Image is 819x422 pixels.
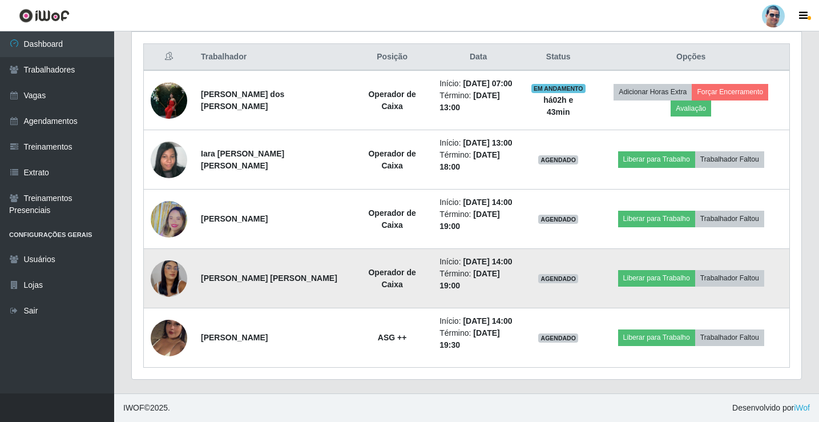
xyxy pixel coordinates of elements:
time: [DATE] 14:00 [463,316,512,325]
strong: Operador de Caixa [368,208,415,230]
time: [DATE] 13:00 [463,138,512,147]
span: IWOF [123,403,144,412]
button: Trabalhador Faltou [695,151,764,167]
button: Adicionar Horas Extra [614,84,692,100]
span: AGENDADO [538,155,578,164]
li: Início: [439,196,517,208]
th: Posição [352,44,433,71]
time: [DATE] 07:00 [463,79,512,88]
time: [DATE] 14:00 [463,198,512,207]
button: Trabalhador Faltou [695,211,764,227]
img: 1754879734939.jpeg [151,239,187,318]
button: Trabalhador Faltou [695,270,764,286]
th: Opções [592,44,789,71]
th: Status [524,44,592,71]
li: Término: [439,90,517,114]
th: Data [433,44,524,71]
time: [DATE] 14:00 [463,257,512,266]
button: Liberar para Trabalho [618,151,695,167]
span: EM ANDAMENTO [531,84,586,93]
span: AGENDADO [538,333,578,343]
strong: há 02 h e 43 min [543,95,573,116]
strong: [PERSON_NAME] [201,333,268,342]
li: Término: [439,327,517,351]
button: Avaliação [671,101,711,116]
li: Início: [439,78,517,90]
strong: Operador de Caixa [368,149,415,170]
button: Forçar Encerramento [692,84,768,100]
span: AGENDADO [538,274,578,283]
span: AGENDADO [538,215,578,224]
span: © 2025 . [123,402,170,414]
li: Início: [439,256,517,268]
li: Início: [439,315,517,327]
li: Término: [439,149,517,173]
img: 1735901040830.jpeg [151,187,187,252]
li: Término: [439,208,517,232]
th: Trabalhador [194,44,352,71]
strong: [PERSON_NAME] [PERSON_NAME] [201,274,337,283]
span: Desenvolvido por [732,402,810,414]
strong: Operador de Caixa [368,268,415,289]
strong: [PERSON_NAME] [201,214,268,223]
strong: ASG ++ [378,333,407,342]
img: 1751968749933.jpeg [151,76,187,124]
strong: [PERSON_NAME] dos [PERSON_NAME] [201,90,284,111]
li: Término: [439,268,517,292]
img: 1735344117516.jpeg [151,306,187,371]
strong: Operador de Caixa [368,90,415,111]
button: Liberar para Trabalho [618,329,695,345]
button: Liberar para Trabalho [618,270,695,286]
button: Trabalhador Faltou [695,329,764,345]
a: iWof [794,403,810,412]
img: 1739231578264.jpeg [151,135,187,184]
img: CoreUI Logo [19,9,70,23]
li: Início: [439,137,517,149]
strong: Iara [PERSON_NAME] [PERSON_NAME] [201,149,284,170]
button: Liberar para Trabalho [618,211,695,227]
